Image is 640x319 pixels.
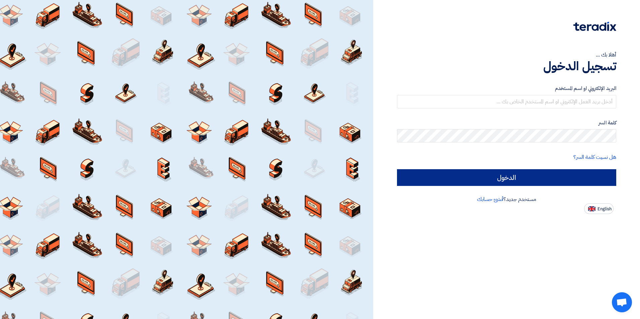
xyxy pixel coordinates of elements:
label: كلمة السر [397,119,616,127]
img: en-US.png [588,206,595,211]
a: أنشئ حسابك [477,195,503,203]
h1: تسجيل الدخول [397,59,616,74]
div: Open chat [612,292,632,312]
button: English [584,203,614,214]
span: English [597,207,612,211]
img: Teradix logo [573,22,616,31]
div: مستخدم جديد؟ [397,195,616,203]
label: البريد الإلكتروني او اسم المستخدم [397,85,616,92]
a: هل نسيت كلمة السر؟ [573,153,616,161]
input: الدخول [397,169,616,186]
div: أهلا بك ... [397,51,616,59]
input: أدخل بريد العمل الإلكتروني او اسم المستخدم الخاص بك ... [397,95,616,108]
